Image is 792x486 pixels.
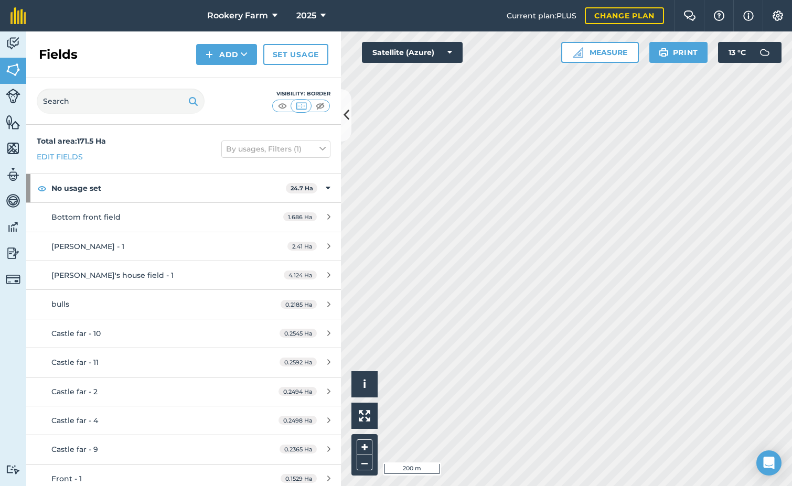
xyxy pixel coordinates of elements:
[51,387,98,396] span: Castle far - 2
[26,319,341,348] a: Castle far - 100.2545 Ha
[26,290,341,318] a: bulls0.2185 Ha
[363,377,366,391] span: i
[729,42,746,63] span: 13 ° C
[51,174,286,202] strong: No usage set
[37,182,47,195] img: svg+xml;base64,PHN2ZyB4bWxucz0iaHR0cDovL3d3dy53My5vcmcvMjAwMC9zdmciIHdpZHRoPSIxOCIgaGVpZ2h0PSIyNC...
[272,90,330,98] div: Visibility: Border
[295,101,308,111] img: svg+xml;base64,PHN2ZyB4bWxucz0iaHR0cDovL3d3dy53My5vcmcvMjAwMC9zdmciIHdpZHRoPSI1MCIgaGVpZ2h0PSI0MC...
[280,358,317,366] span: 0.2592 Ha
[683,10,696,21] img: Two speech bubbles overlapping with the left bubble in the forefront
[351,371,378,397] button: i
[573,47,583,58] img: Ruler icon
[51,271,174,280] span: [PERSON_NAME]'s house field - 1
[507,10,576,21] span: Current plan : PLUS
[6,245,20,261] img: svg+xml;base64,PD94bWwgdmVyc2lvbj0iMS4wIiBlbmNvZGluZz0idXRmLTgiPz4KPCEtLSBHZW5lcmF0b3I6IEFkb2JlIE...
[296,9,316,22] span: 2025
[26,203,341,231] a: Bottom front field1.686 Ha
[26,348,341,376] a: Castle far - 110.2592 Ha
[6,89,20,103] img: svg+xml;base64,PD94bWwgdmVyc2lvbj0iMS4wIiBlbmNvZGluZz0idXRmLTgiPz4KPCEtLSBHZW5lcmF0b3I6IEFkb2JlIE...
[279,387,317,396] span: 0.2494 Ha
[291,185,313,192] strong: 24.7 Ha
[51,445,98,454] span: Castle far - 9
[26,377,341,406] a: Castle far - 20.2494 Ha
[26,261,341,289] a: [PERSON_NAME]'s house field - 14.124 Ha
[561,42,639,63] button: Measure
[713,10,725,21] img: A question mark icon
[39,46,78,63] h2: Fields
[6,167,20,182] img: svg+xml;base64,PD94bWwgdmVyc2lvbj0iMS4wIiBlbmNvZGluZz0idXRmLTgiPz4KPCEtLSBHZW5lcmF0b3I6IEFkb2JlIE...
[51,212,121,222] span: Bottom front field
[6,272,20,287] img: svg+xml;base64,PD94bWwgdmVyc2lvbj0iMS4wIiBlbmNvZGluZz0idXRmLTgiPz4KPCEtLSBHZW5lcmF0b3I6IEFkb2JlIE...
[6,141,20,156] img: svg+xml;base64,PHN2ZyB4bWxucz0iaHR0cDovL3d3dy53My5vcmcvMjAwMC9zdmciIHdpZHRoPSI1NiIgaGVpZ2h0PSI2MC...
[51,416,98,425] span: Castle far - 4
[6,36,20,51] img: svg+xml;base64,PD94bWwgdmVyc2lvbj0iMS4wIiBlbmNvZGluZz0idXRmLTgiPz4KPCEtLSBHZW5lcmF0b3I6IEFkb2JlIE...
[280,329,317,338] span: 0.2545 Ha
[287,242,317,251] span: 2.41 Ha
[263,44,328,65] a: Set usage
[6,62,20,78] img: svg+xml;base64,PHN2ZyB4bWxucz0iaHR0cDovL3d3dy53My5vcmcvMjAwMC9zdmciIHdpZHRoPSI1NiIgaGVpZ2h0PSI2MC...
[314,101,327,111] img: svg+xml;base64,PHN2ZyB4bWxucz0iaHR0cDovL3d3dy53My5vcmcvMjAwMC9zdmciIHdpZHRoPSI1MCIgaGVpZ2h0PSI0MC...
[10,7,26,24] img: fieldmargin Logo
[284,271,317,279] span: 4.124 Ha
[51,474,82,483] span: Front - 1
[279,416,317,425] span: 0.2498 Ha
[26,435,341,463] a: Castle far - 90.2365 Ha
[51,299,69,309] span: bulls
[6,465,20,474] img: svg+xml;base64,PD94bWwgdmVyc2lvbj0iMS4wIiBlbmNvZGluZz0idXRmLTgiPz4KPCEtLSBHZW5lcmF0b3I6IEFkb2JlIE...
[718,42,782,63] button: 13 °C
[37,136,106,146] strong: Total area : 171.5 Ha
[37,89,205,114] input: Search
[206,48,213,61] img: svg+xml;base64,PHN2ZyB4bWxucz0iaHR0cDovL3d3dy53My5vcmcvMjAwMC9zdmciIHdpZHRoPSIxNCIgaGVpZ2h0PSIyNC...
[188,95,198,107] img: svg+xml;base64,PHN2ZyB4bWxucz0iaHR0cDovL3d3dy53My5vcmcvMjAwMC9zdmciIHdpZHRoPSIxOSIgaGVpZ2h0PSIyNC...
[362,42,463,63] button: Satellite (Azure)
[280,445,317,453] span: 0.2365 Ha
[26,232,341,261] a: [PERSON_NAME] - 12.41 Ha
[51,358,99,367] span: Castle far - 11
[585,7,664,24] a: Change plan
[6,114,20,130] img: svg+xml;base64,PHN2ZyB4bWxucz0iaHR0cDovL3d3dy53My5vcmcvMjAwMC9zdmciIHdpZHRoPSI1NiIgaGVpZ2h0PSI2MC...
[357,439,372,455] button: +
[221,141,330,157] button: By usages, Filters (1)
[359,410,370,422] img: Four arrows, one pointing top left, one top right, one bottom right and the last bottom left
[357,455,372,470] button: –
[51,242,124,251] span: [PERSON_NAME] - 1
[754,42,775,63] img: svg+xml;base64,PD94bWwgdmVyc2lvbj0iMS4wIiBlbmNvZGluZz0idXRmLTgiPz4KPCEtLSBHZW5lcmF0b3I6IEFkb2JlIE...
[276,101,289,111] img: svg+xml;base64,PHN2ZyB4bWxucz0iaHR0cDovL3d3dy53My5vcmcvMjAwMC9zdmciIHdpZHRoPSI1MCIgaGVpZ2h0PSI0MC...
[772,10,784,21] img: A cog icon
[743,9,754,22] img: svg+xml;base64,PHN2ZyB4bWxucz0iaHR0cDovL3d3dy53My5vcmcvMjAwMC9zdmciIHdpZHRoPSIxNyIgaGVpZ2h0PSIxNy...
[281,474,317,483] span: 0.1529 Ha
[26,406,341,435] a: Castle far - 40.2498 Ha
[26,174,341,202] div: No usage set24.7 Ha
[756,450,782,476] div: Open Intercom Messenger
[659,46,669,59] img: svg+xml;base64,PHN2ZyB4bWxucz0iaHR0cDovL3d3dy53My5vcmcvMjAwMC9zdmciIHdpZHRoPSIxOSIgaGVpZ2h0PSIyNC...
[207,9,268,22] span: Rookery Farm
[6,193,20,209] img: svg+xml;base64,PD94bWwgdmVyc2lvbj0iMS4wIiBlbmNvZGluZz0idXRmLTgiPz4KPCEtLSBHZW5lcmF0b3I6IEFkb2JlIE...
[649,42,708,63] button: Print
[6,219,20,235] img: svg+xml;base64,PD94bWwgdmVyc2lvbj0iMS4wIiBlbmNvZGluZz0idXRmLTgiPz4KPCEtLSBHZW5lcmF0b3I6IEFkb2JlIE...
[281,300,317,309] span: 0.2185 Ha
[37,151,83,163] a: Edit fields
[51,329,101,338] span: Castle far - 10
[283,212,317,221] span: 1.686 Ha
[196,44,257,65] button: Add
